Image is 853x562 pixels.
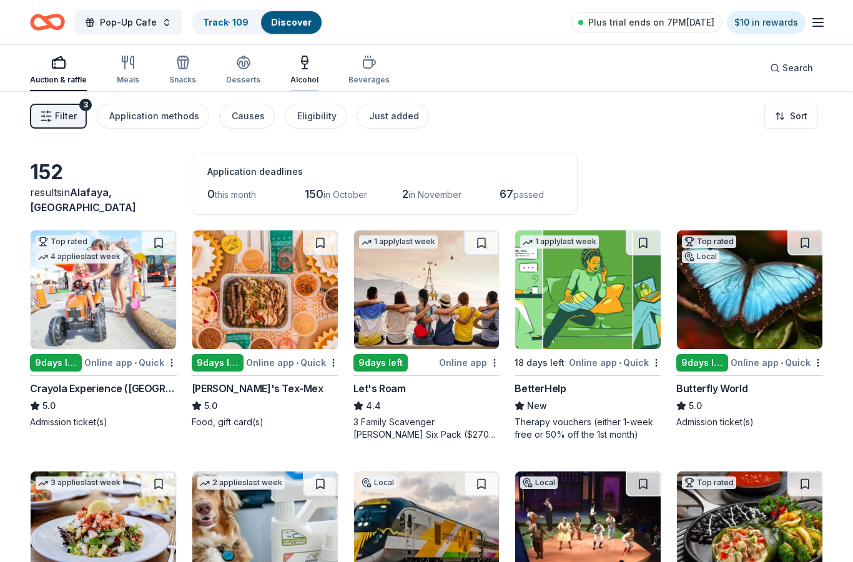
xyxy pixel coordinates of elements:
[366,398,381,413] span: 4.4
[790,109,807,124] span: Sort
[55,109,77,124] span: Filter
[100,15,157,30] span: Pop-Up Cafe
[226,50,260,91] button: Desserts
[731,355,823,370] div: Online app Quick
[676,381,747,396] div: Butterfly World
[682,250,719,263] div: Local
[764,104,818,129] button: Sort
[357,104,429,129] button: Just added
[204,398,217,413] span: 5.0
[117,75,139,85] div: Meals
[84,355,177,370] div: Online app Quick
[682,235,736,248] div: Top rated
[30,185,177,215] div: results
[348,75,390,85] div: Beverages
[192,10,323,35] button: Track· 109Discover
[192,416,338,428] div: Food, gift card(s)
[30,7,65,37] a: Home
[30,104,87,129] button: Filter3
[515,381,566,396] div: BetterHelp
[439,355,500,370] div: Online app
[408,189,461,200] span: in November
[323,189,367,200] span: in October
[588,15,714,30] span: Plus trial ends on 7PM[DATE]
[296,358,298,368] span: •
[30,75,87,85] div: Auction & raffle
[676,354,728,372] div: 9 days left
[36,250,123,264] div: 4 applies last week
[30,230,177,428] a: Image for Crayola Experience (Orlando)Top rated4 applieslast week9days leftOnline app•QuickCrayol...
[689,398,702,413] span: 5.0
[109,109,199,124] div: Application methods
[79,99,92,111] div: 3
[169,75,196,85] div: Snacks
[30,186,136,214] span: in
[30,354,82,372] div: 9 days left
[500,187,513,200] span: 67
[359,235,438,249] div: 1 apply last week
[369,109,419,124] div: Just added
[197,476,285,490] div: 2 applies last week
[727,11,806,34] a: $10 in rewards
[203,17,249,27] a: Track· 109
[219,104,275,129] button: Causes
[354,230,500,349] img: Image for Let's Roam
[677,230,822,349] img: Image for Butterfly World
[192,381,323,396] div: [PERSON_NAME]'s Tex-Mex
[97,104,209,129] button: Application methods
[134,358,137,368] span: •
[31,230,176,349] img: Image for Crayola Experience (Orlando)
[515,230,661,349] img: Image for BetterHelp
[513,189,544,200] span: passed
[290,50,318,91] button: Alcohol
[402,187,408,200] span: 2
[515,230,661,441] a: Image for BetterHelp1 applylast week18 days leftOnline app•QuickBetterHelpNewTherapy vouchers (ei...
[781,358,783,368] span: •
[207,164,562,179] div: Application deadlines
[760,56,823,81] button: Search
[192,230,338,428] a: Image for Chuy's Tex-Mex9days leftOnline app•Quick[PERSON_NAME]'s Tex-Mex5.0Food, gift card(s)
[75,10,182,35] button: Pop-Up Cafe
[353,416,500,441] div: 3 Family Scavenger [PERSON_NAME] Six Pack ($270 Value), 2 Date Night Scavenger [PERSON_NAME] Two ...
[305,187,323,200] span: 150
[226,75,260,85] div: Desserts
[676,416,823,428] div: Admission ticket(s)
[515,355,565,370] div: 18 days left
[30,50,87,91] button: Auction & raffle
[271,17,312,27] a: Discover
[290,75,318,85] div: Alcohol
[232,109,265,124] div: Causes
[169,50,196,91] button: Snacks
[36,476,123,490] div: 3 applies last week
[569,355,661,370] div: Online app Quick
[207,187,215,200] span: 0
[285,104,347,129] button: Eligibility
[297,109,337,124] div: Eligibility
[192,230,338,349] img: Image for Chuy's Tex-Mex
[619,358,621,368] span: •
[359,476,397,489] div: Local
[30,186,136,214] span: Alafaya, [GEOGRAPHIC_DATA]
[676,230,823,428] a: Image for Butterfly WorldTop ratedLocal9days leftOnline app•QuickButterfly World5.0Admission tick...
[520,235,599,249] div: 1 apply last week
[348,50,390,91] button: Beverages
[682,476,736,489] div: Top rated
[36,235,90,248] div: Top rated
[30,381,177,396] div: Crayola Experience ([GEOGRAPHIC_DATA])
[215,189,256,200] span: this month
[571,12,722,32] a: Plus trial ends on 7PM[DATE]
[353,381,406,396] div: Let's Roam
[246,355,338,370] div: Online app Quick
[515,416,661,441] div: Therapy vouchers (either 1-week free or 50% off the 1st month)
[30,416,177,428] div: Admission ticket(s)
[520,476,558,489] div: Local
[353,354,408,372] div: 9 days left
[42,398,56,413] span: 5.0
[30,160,177,185] div: 152
[117,50,139,91] button: Meals
[782,61,813,76] span: Search
[527,398,547,413] span: New
[192,354,244,372] div: 9 days left
[353,230,500,441] a: Image for Let's Roam1 applylast week9days leftOnline appLet's Roam4.43 Family Scavenger [PERSON_N...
